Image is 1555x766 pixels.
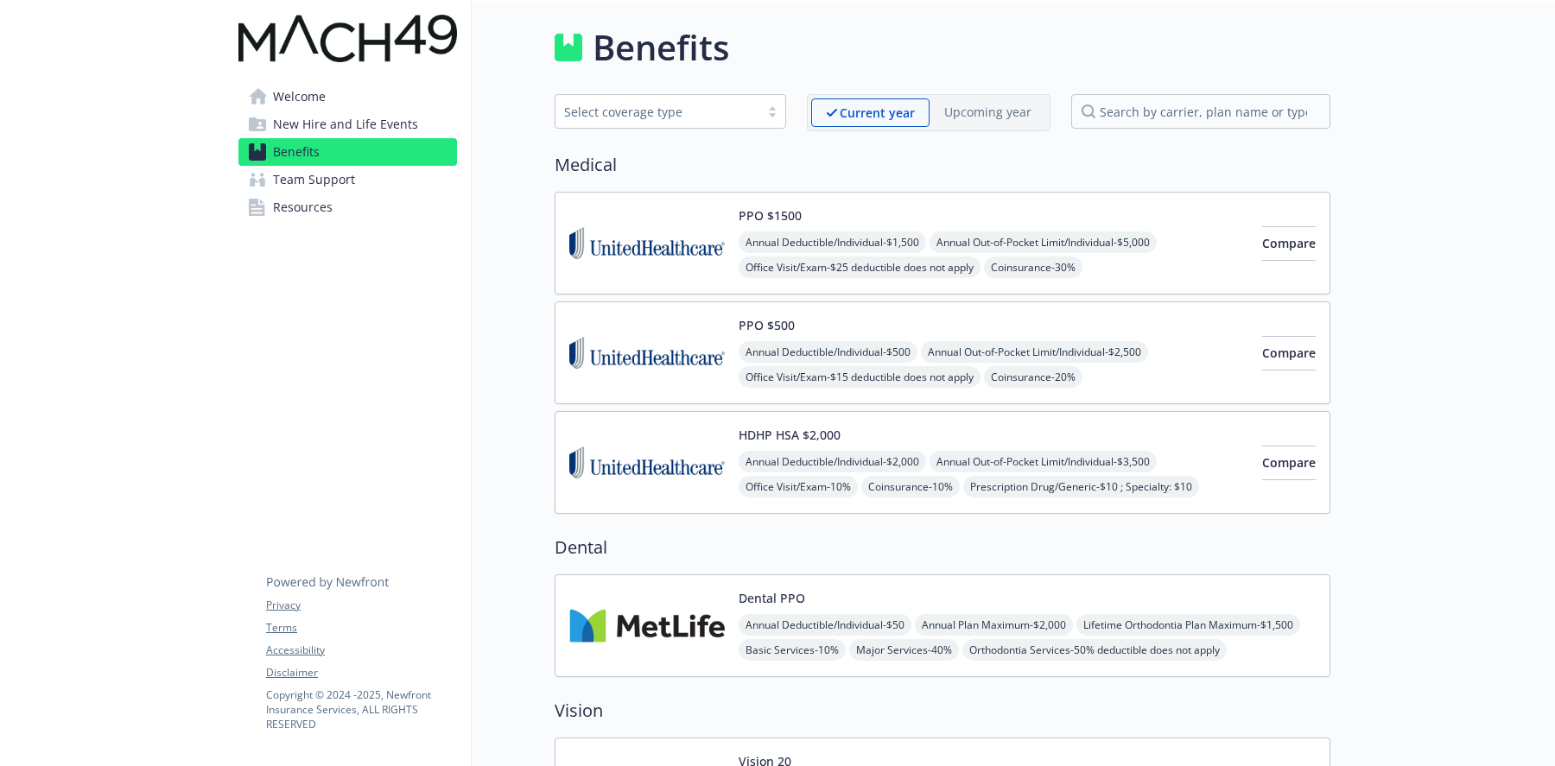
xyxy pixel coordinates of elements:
[963,476,1199,497] span: Prescription Drug/Generic - $10 ; Specialty: $10
[238,193,457,221] a: Resources
[266,665,456,681] a: Disclaimer
[739,341,917,363] span: Annual Deductible/Individual - $500
[861,476,960,497] span: Coinsurance - 10%
[1262,235,1316,251] span: Compare
[1262,454,1316,471] span: Compare
[739,589,805,607] button: Dental PPO
[739,451,926,472] span: Annual Deductible/Individual - $2,000
[555,698,1330,724] h2: Vision
[930,451,1157,472] span: Annual Out-of-Pocket Limit/Individual - $3,500
[569,426,725,499] img: United Healthcare Insurance Company carrier logo
[555,152,1330,178] h2: Medical
[1262,226,1316,261] button: Compare
[739,476,858,497] span: Office Visit/Exam - 10%
[962,639,1227,661] span: Orthodontia Services - 50% deductible does not apply
[849,639,959,661] span: Major Services - 40%
[1262,446,1316,480] button: Compare
[739,366,981,388] span: Office Visit/Exam - $15 deductible does not apply
[739,206,802,225] button: PPO $1500
[569,589,725,662] img: Metlife Inc carrier logo
[238,111,457,138] a: New Hire and Life Events
[238,138,457,166] a: Benefits
[266,687,456,731] p: Copyright © 2024 - 2025 , Newfront Insurance Services, ALL RIGHTS RESERVED
[266,620,456,636] a: Terms
[984,366,1082,388] span: Coinsurance - 20%
[739,231,926,253] span: Annual Deductible/Individual - $1,500
[569,206,725,280] img: United Healthcare Insurance Company carrier logo
[266,598,456,613] a: Privacy
[930,98,1046,127] span: Upcoming year
[238,83,457,111] a: Welcome
[273,193,333,221] span: Resources
[273,166,355,193] span: Team Support
[238,166,457,193] a: Team Support
[739,256,981,278] span: Office Visit/Exam - $25 deductible does not apply
[1262,336,1316,370] button: Compare
[930,231,1157,253] span: Annual Out-of-Pocket Limit/Individual - $5,000
[593,22,729,73] h1: Benefits
[1076,614,1300,636] span: Lifetime Orthodontia Plan Maximum - $1,500
[739,426,841,444] button: HDHP HSA $2,000
[266,643,456,658] a: Accessibility
[840,104,915,122] p: Current year
[1262,345,1316,361] span: Compare
[273,111,418,138] span: New Hire and Life Events
[273,83,326,111] span: Welcome
[273,138,320,166] span: Benefits
[564,103,751,121] div: Select coverage type
[984,256,1082,278] span: Coinsurance - 30%
[915,614,1073,636] span: Annual Plan Maximum - $2,000
[739,316,795,334] button: PPO $500
[739,614,911,636] span: Annual Deductible/Individual - $50
[569,316,725,389] img: United Healthcare Insurance Company carrier logo
[944,103,1031,121] p: Upcoming year
[739,639,846,661] span: Basic Services - 10%
[1071,94,1330,129] input: search by carrier, plan name or type
[921,341,1148,363] span: Annual Out-of-Pocket Limit/Individual - $2,500
[555,535,1330,560] h2: Dental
